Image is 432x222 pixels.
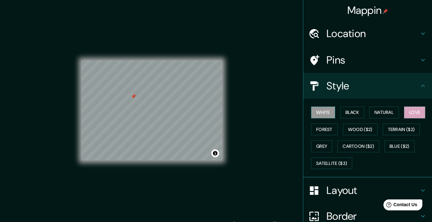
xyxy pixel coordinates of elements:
[311,157,352,169] button: Satellite ($3)
[303,21,432,46] div: Location
[337,140,379,152] button: Cartoon ($2)
[311,106,335,118] button: White
[211,149,219,157] button: Toggle attribution
[326,79,419,92] h4: Style
[326,184,419,197] h4: Layout
[383,124,420,136] button: Terrain ($2)
[375,197,425,215] iframe: Help widget launcher
[81,60,222,160] canvas: Map
[311,124,338,136] button: Forest
[383,9,388,14] img: pin-icon.png
[347,4,388,17] h4: Mappin
[326,54,419,66] h4: Pins
[303,73,432,99] div: Style
[404,106,425,118] button: Love
[369,106,399,118] button: Natural
[303,47,432,73] div: Pins
[343,124,378,136] button: Wood ($2)
[326,27,419,40] h4: Location
[311,140,332,152] button: Grey
[340,106,364,118] button: Black
[384,140,415,152] button: Blue ($2)
[303,177,432,203] div: Layout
